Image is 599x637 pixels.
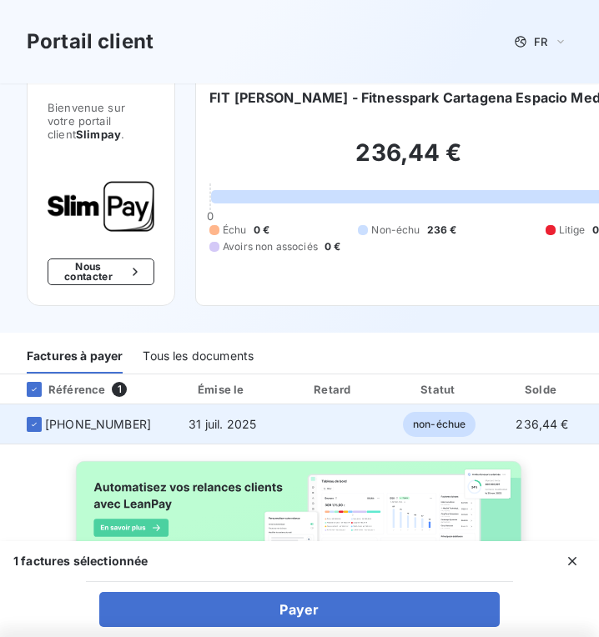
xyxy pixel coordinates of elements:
[112,382,127,397] span: 1
[99,592,500,627] button: Payer
[76,128,121,141] span: Slimpay
[371,223,420,238] span: Non-échu
[403,412,476,437] span: non-échue
[48,258,154,285] button: Nous contacter
[48,101,154,141] span: Bienvenue sur votre portail client .
[516,417,568,431] span: 236,44 €
[284,381,384,398] div: Retard
[65,454,534,574] img: banner
[13,553,148,569] span: 1 factures sélectionnée
[223,239,318,254] span: Avoirs non associés
[427,223,457,238] span: 236 €
[559,223,586,238] span: Litige
[27,339,123,374] div: Factures à payer
[48,181,154,232] img: Company logo
[254,223,269,238] span: 0 €
[223,223,247,238] span: Échu
[325,239,340,254] span: 0 €
[27,27,154,57] h3: Portail client
[168,381,277,398] div: Émise le
[189,417,256,431] span: 31 juil. 2025
[390,381,488,398] div: Statut
[495,381,590,398] div: Solde
[45,416,151,433] span: [PHONE_NUMBER]
[534,35,547,48] span: FR
[13,382,105,397] div: Référence
[143,339,254,374] div: Tous les documents
[207,209,214,223] span: 0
